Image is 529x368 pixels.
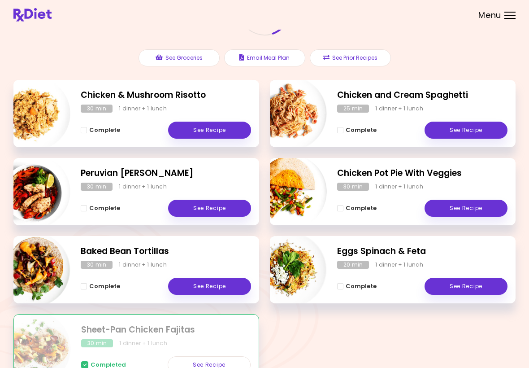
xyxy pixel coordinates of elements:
span: Complete [89,127,120,134]
span: Complete [346,127,377,134]
div: 30 min [81,261,113,269]
div: 1 dinner + 1 lunch [119,339,167,347]
div: 1 dinner + 1 lunch [119,261,167,269]
div: 30 min [337,183,369,191]
a: See Recipe - Chicken & Mushroom Risotto [168,122,251,139]
h2: Chicken and Cream Spaghetti [337,89,507,102]
div: 1 dinner + 1 lunch [375,183,423,191]
h2: Peruvian Quinoa Risotto [81,167,251,180]
a: See Recipe - Chicken and Cream Spaghetti [425,122,507,139]
span: Complete [89,283,120,290]
div: 1 dinner + 1 lunch [119,183,167,191]
button: Complete - Chicken and Cream Spaghetti [337,125,377,136]
button: Complete - Baked Bean Tortillas [81,281,120,292]
button: Email Meal Plan [224,49,305,66]
a: See Recipe - Peruvian Quinoa Risotto [168,200,251,217]
span: Complete [89,205,120,212]
a: See Recipe - Eggs Spinach & Feta [425,278,507,295]
button: See Prior Recipes [310,49,391,66]
div: 1 dinner + 1 lunch [119,105,167,113]
a: See Recipe - Baked Bean Tortillas [168,278,251,295]
h2: Chicken Pot Pie With Veggies [337,167,507,180]
a: See Recipe - Chicken Pot Pie With Veggies [425,200,507,217]
h2: Sheet-Pan Chicken Fajitas [81,324,251,337]
button: Complete - Peruvian Quinoa Risotto [81,203,120,214]
h2: Chicken & Mushroom Risotto [81,89,251,102]
span: Complete [346,205,377,212]
div: 1 dinner + 1 lunch [375,105,423,113]
button: Complete - Chicken Pot Pie With Veggies [337,203,377,214]
div: 30 min [81,105,113,113]
img: Info - Chicken Pot Pie With Veggies [252,154,327,229]
div: 30 min [81,183,113,191]
button: See Groceries [139,49,220,66]
img: Info - Chicken and Cream Spaghetti [252,76,327,151]
div: 30 min [81,339,113,347]
div: 20 min [337,261,369,269]
button: Complete - Chicken & Mushroom Risotto [81,125,120,136]
button: Complete - Eggs Spinach & Feta [337,281,377,292]
span: Complete [346,283,377,290]
img: RxDiet [13,8,52,22]
span: Menu [478,11,501,19]
h2: Eggs Spinach & Feta [337,245,507,258]
h2: Baked Bean Tortillas [81,245,251,258]
div: 1 dinner + 1 lunch [375,261,423,269]
div: 25 min [337,105,369,113]
img: Info - Eggs Spinach & Feta [252,232,327,307]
